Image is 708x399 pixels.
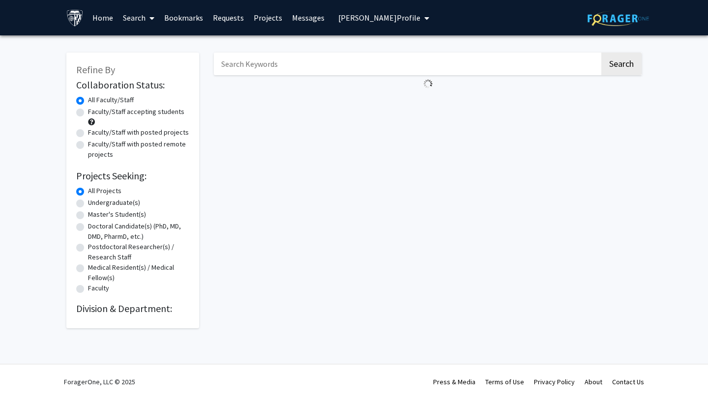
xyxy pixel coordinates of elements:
label: All Projects [88,186,121,196]
label: Faculty [88,283,109,293]
a: Press & Media [433,377,475,386]
img: Johns Hopkins University Logo [66,9,84,27]
label: Master's Student(s) [88,209,146,220]
label: Undergraduate(s) [88,198,140,208]
label: All Faculty/Staff [88,95,134,105]
input: Search Keywords [214,53,600,75]
a: Bookmarks [159,0,208,35]
img: ForagerOne Logo [588,11,649,26]
a: Terms of Use [485,377,524,386]
a: Requests [208,0,249,35]
label: Faculty/Staff with posted remote projects [88,139,189,160]
h2: Division & Department: [76,303,189,314]
span: [PERSON_NAME] Profile [338,13,420,23]
a: Messages [287,0,329,35]
a: Projects [249,0,287,35]
img: Loading [419,75,437,92]
button: Search [601,53,642,75]
label: Faculty/Staff accepting students [88,107,184,117]
a: Contact Us [612,377,644,386]
a: Home [88,0,118,35]
a: About [585,377,602,386]
a: Search [118,0,159,35]
span: Refine By [76,63,115,76]
label: Medical Resident(s) / Medical Fellow(s) [88,262,189,283]
h2: Collaboration Status: [76,79,189,91]
label: Postdoctoral Researcher(s) / Research Staff [88,242,189,262]
label: Doctoral Candidate(s) (PhD, MD, DMD, PharmD, etc.) [88,221,189,242]
nav: Page navigation [214,92,642,115]
div: ForagerOne, LLC © 2025 [64,365,135,399]
a: Privacy Policy [534,377,575,386]
label: Faculty/Staff with posted projects [88,127,189,138]
h2: Projects Seeking: [76,170,189,182]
